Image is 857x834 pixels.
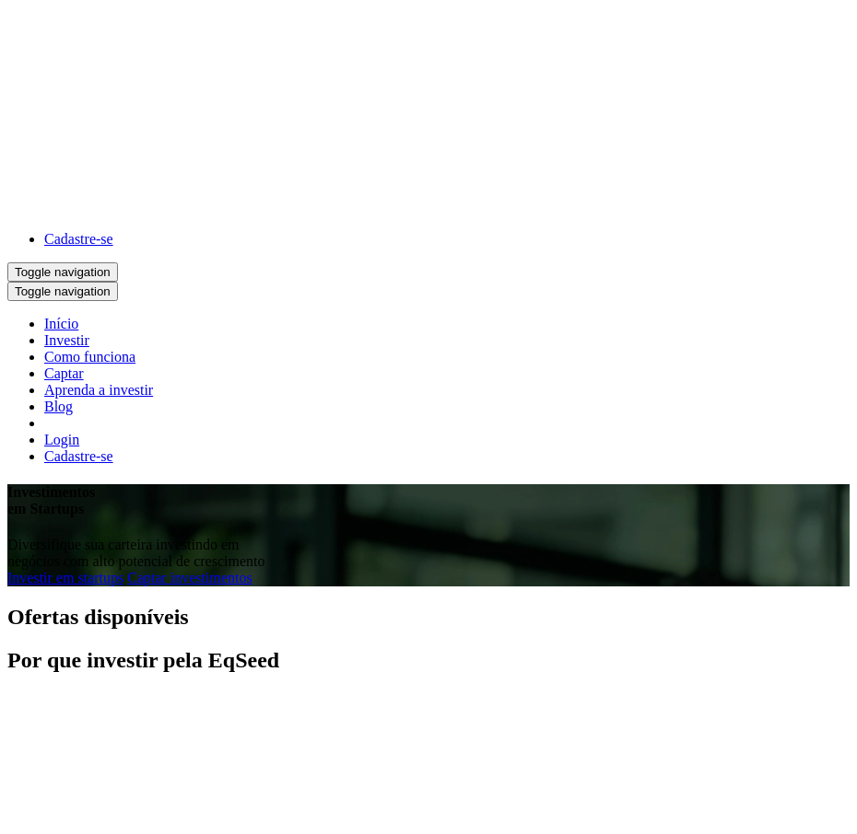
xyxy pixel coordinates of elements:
[15,284,111,298] span: Toggle navigation
[44,382,153,398] a: Aprenda a investir
[44,349,135,365] a: Como funciona
[44,448,113,464] a: Cadastre-se
[44,231,113,247] a: Cadastre-se
[15,265,111,279] span: Toggle navigation
[7,605,850,630] h2: Ofertas disponíveis
[127,570,252,585] a: Captar investimentos
[7,570,123,585] a: Investir em startups
[44,332,89,348] a: Investir
[7,19,560,203] img: EqSeed
[44,316,78,331] a: Início
[44,399,73,414] a: Blog
[7,537,850,570] div: Diversifique sua carteira investindo em negócios com alto potencial de crescimento
[44,365,84,381] a: Captar
[7,282,118,301] button: Toggle navigation
[7,648,850,673] h2: Por que investir pela EqSeed
[7,262,118,282] button: Toggle navigation
[44,432,79,447] a: Login
[7,484,850,517] h1: Investimentos em Startups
